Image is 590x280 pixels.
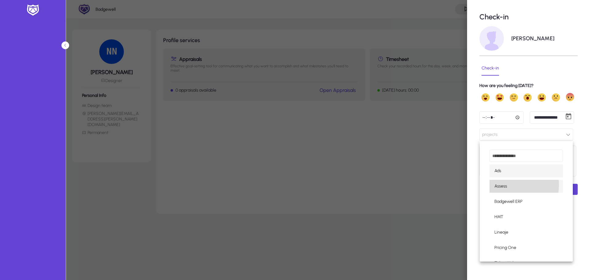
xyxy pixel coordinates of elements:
[490,180,563,193] mat-option: Assess
[494,198,522,205] span: Badgewell ERP
[490,150,563,162] input: dropdown search
[494,229,508,236] span: Lineaje
[490,195,563,208] mat-option: Badgewell ERP
[494,259,515,267] span: Talent Hub
[490,211,563,223] mat-option: HMT
[494,167,501,175] span: Ads
[490,241,563,254] mat-option: Pricing One
[494,183,507,190] span: Assess
[494,244,516,251] span: Pricing One
[490,226,563,239] mat-option: Lineaje
[494,213,503,221] span: HMT
[490,164,563,177] mat-option: Ads
[490,257,563,270] mat-option: Talent Hub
